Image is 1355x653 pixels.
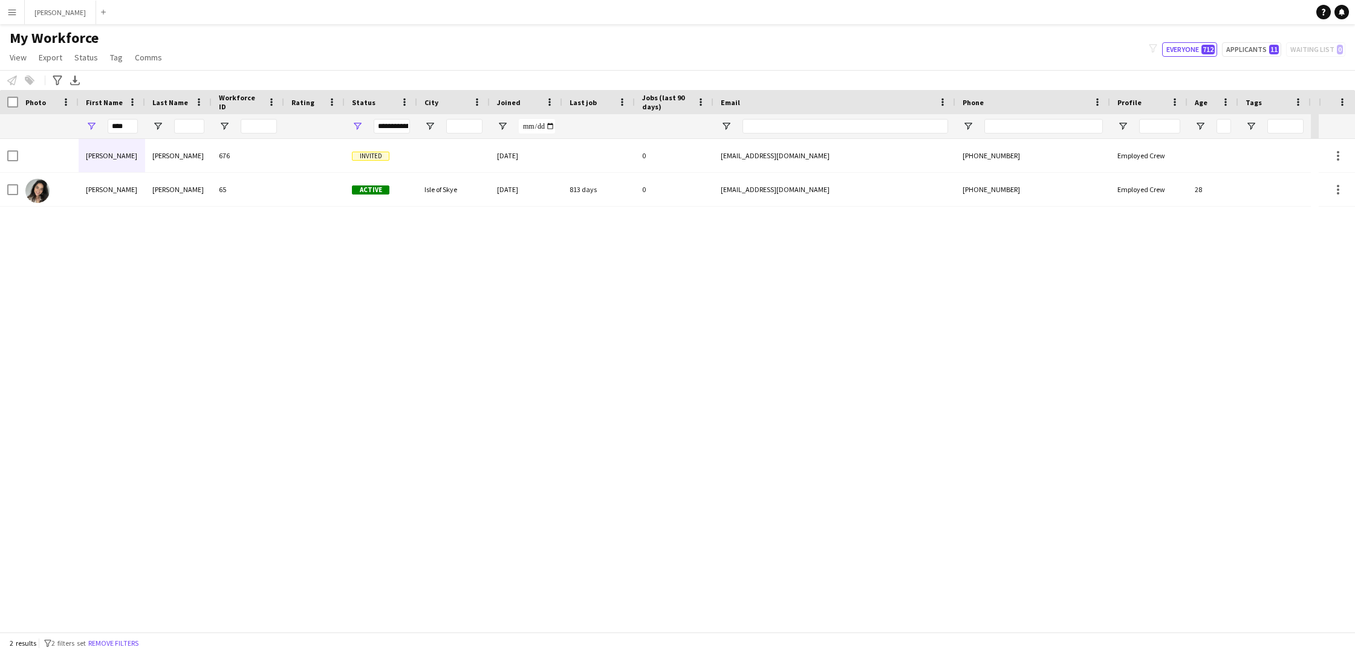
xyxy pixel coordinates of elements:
span: Comms [135,52,162,63]
div: [PERSON_NAME] [79,139,145,172]
div: 813 days [562,173,635,206]
div: [EMAIL_ADDRESS][DOMAIN_NAME] [713,139,955,172]
span: Tag [110,52,123,63]
span: 11 [1269,45,1279,54]
span: Phone [963,98,984,107]
button: Open Filter Menu [963,121,973,132]
button: Everyone712 [1162,42,1217,57]
button: [PERSON_NAME] [25,1,96,24]
img: Kaitlin MacPherson [25,179,50,203]
div: [PERSON_NAME] [145,139,212,172]
div: [DATE] [490,139,562,172]
span: Photo [25,98,46,107]
span: Age [1195,98,1207,107]
span: Profile [1117,98,1142,107]
button: Remove filters [86,637,141,650]
div: 28 [1188,173,1238,206]
button: Applicants11 [1222,42,1281,57]
span: City [424,98,438,107]
button: Open Filter Menu [424,121,435,132]
input: First Name Filter Input [108,119,138,133]
button: Open Filter Menu [152,121,163,132]
div: 0 [635,139,713,172]
button: Open Filter Menu [219,121,230,132]
span: Rating [291,98,314,107]
span: Jobs (last 90 days) [642,93,692,111]
div: Employed Crew [1110,173,1188,206]
span: Last Name [152,98,188,107]
span: Status [352,98,375,107]
span: Last job [570,98,597,107]
a: Status [70,50,103,65]
input: City Filter Input [446,119,483,133]
div: [DATE] [490,173,562,206]
button: Open Filter Menu [352,121,363,132]
input: Profile Filter Input [1139,119,1180,133]
div: [PHONE_NUMBER] [955,173,1110,206]
div: [PHONE_NUMBER] [955,139,1110,172]
span: Joined [497,98,521,107]
span: Email [721,98,740,107]
div: Isle of Skye [417,173,490,206]
a: View [5,50,31,65]
a: Comms [130,50,167,65]
span: 712 [1201,45,1215,54]
div: 65 [212,173,284,206]
span: Status [74,52,98,63]
input: Email Filter Input [742,119,948,133]
span: Tags [1246,98,1262,107]
input: Phone Filter Input [984,119,1103,133]
span: 2 filters set [51,639,86,648]
div: 0 [635,173,713,206]
span: My Workforce [10,29,99,47]
div: [PERSON_NAME] [145,173,212,206]
span: Active [352,185,389,195]
input: Age Filter Input [1217,119,1231,133]
div: [EMAIL_ADDRESS][DOMAIN_NAME] [713,173,955,206]
button: Open Filter Menu [1246,121,1256,132]
app-action-btn: Advanced filters [50,73,65,88]
button: Open Filter Menu [721,121,732,132]
button: Open Filter Menu [1195,121,1206,132]
input: Last Name Filter Input [174,119,204,133]
button: Open Filter Menu [1117,121,1128,132]
div: [PERSON_NAME] [79,173,145,206]
app-action-btn: Export XLSX [68,73,82,88]
div: Employed Crew [1110,139,1188,172]
span: Workforce ID [219,93,262,111]
span: View [10,52,27,63]
button: Open Filter Menu [497,121,508,132]
button: Open Filter Menu [86,121,97,132]
span: First Name [86,98,123,107]
span: Export [39,52,62,63]
div: 676 [212,139,284,172]
input: Tags Filter Input [1267,119,1304,133]
input: Joined Filter Input [519,119,555,133]
a: Tag [105,50,128,65]
a: Export [34,50,67,65]
input: Workforce ID Filter Input [241,119,277,133]
span: Invited [352,152,389,161]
